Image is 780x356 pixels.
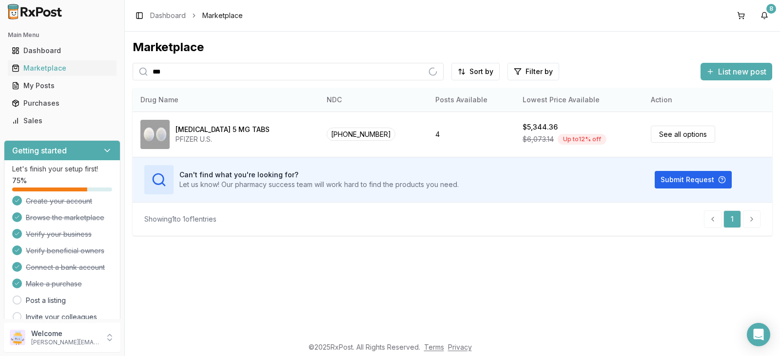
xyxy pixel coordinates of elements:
[718,66,766,77] span: List new post
[424,343,444,351] a: Terms
[515,88,643,112] th: Lowest Price Available
[507,63,559,80] button: Filter by
[10,330,25,345] img: User avatar
[523,122,558,132] div: $5,344.36
[175,125,270,134] div: [MEDICAL_DATA] 5 MG TABS
[4,4,66,19] img: RxPost Logo
[12,63,113,73] div: Marketplace
[747,323,770,346] div: Open Intercom Messenger
[12,81,113,91] div: My Posts
[4,43,120,58] button: Dashboard
[202,11,243,20] span: Marketplace
[26,312,97,322] a: Invite your colleagues
[451,63,500,80] button: Sort by
[8,59,117,77] a: Marketplace
[327,128,395,141] span: [PHONE_NUMBER]
[523,134,554,144] span: $6,073.14
[12,164,112,174] p: Let's finish your setup first!
[8,94,117,112] a: Purchases
[643,88,772,112] th: Action
[26,262,105,272] span: Connect a bank account
[757,8,772,23] button: 8
[12,116,113,126] div: Sales
[4,60,120,76] button: Marketplace
[4,95,120,111] button: Purchases
[8,31,117,39] h2: Main Menu
[428,88,515,112] th: Posts Available
[766,4,776,14] div: 8
[8,112,117,130] a: Sales
[469,67,493,76] span: Sort by
[26,246,104,256] span: Verify beneficial owners
[150,11,243,20] nav: breadcrumb
[655,171,732,188] button: Submit Request
[26,213,104,223] span: Browse the marketplace
[651,126,715,143] a: See all options
[150,11,186,20] a: Dashboard
[26,279,82,289] span: Make a purchase
[12,145,67,156] h3: Getting started
[31,338,99,346] p: [PERSON_NAME][EMAIL_ADDRESS][DOMAIN_NAME]
[4,113,120,129] button: Sales
[12,98,113,108] div: Purchases
[175,134,270,144] div: PFIZER U.S.
[526,67,553,76] span: Filter by
[428,112,515,157] td: 4
[319,88,428,112] th: NDC
[12,46,113,56] div: Dashboard
[179,170,459,180] h3: Can't find what you're looking for?
[701,68,772,77] a: List new post
[133,88,319,112] th: Drug Name
[140,120,170,149] img: Xeljanz 5 MG TABS
[4,78,120,94] button: My Posts
[31,329,99,338] p: Welcome
[179,180,459,189] p: Let us know! Our pharmacy success team will work hard to find the products you need.
[12,176,27,186] span: 75 %
[448,343,472,351] a: Privacy
[8,77,117,94] a: My Posts
[558,134,606,145] div: Up to 12 % off
[26,296,66,305] a: Post a listing
[8,42,117,59] a: Dashboard
[704,210,760,228] nav: pagination
[133,39,772,55] div: Marketplace
[144,214,216,224] div: Showing 1 to 1 of 1 entries
[701,63,772,80] button: List new post
[26,229,92,239] span: Verify your business
[26,196,92,206] span: Create your account
[723,210,741,228] a: 1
